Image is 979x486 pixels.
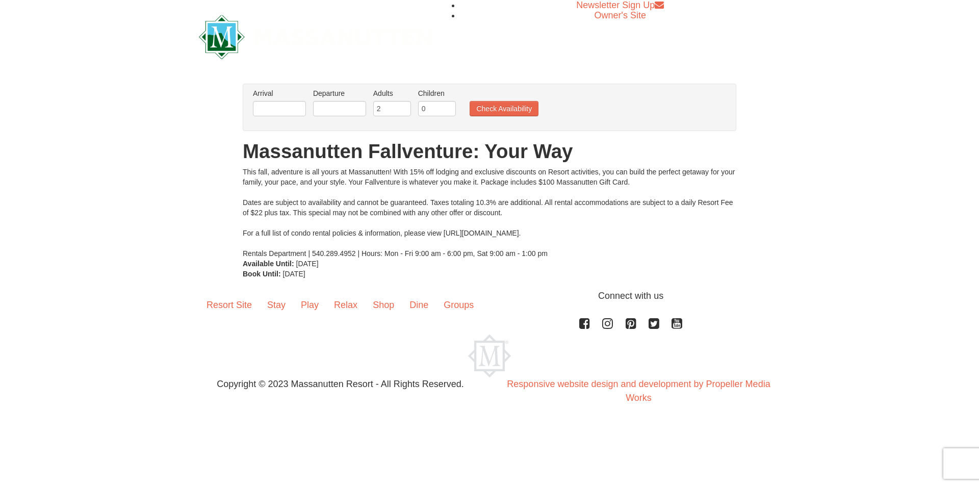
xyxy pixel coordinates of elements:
label: Children [418,88,456,98]
p: Copyright © 2023 Massanutten Resort - All Rights Reserved. [191,377,489,391]
p: Connect with us [199,289,780,303]
a: Groups [436,289,481,321]
img: Massanutten Resort Logo [468,335,511,377]
strong: Available Until: [243,260,294,268]
a: Relax [326,289,365,321]
a: Play [293,289,326,321]
label: Arrival [253,88,306,98]
label: Adults [373,88,411,98]
a: Resort Site [199,289,260,321]
a: Dine [402,289,436,321]
a: Owner's Site [595,10,646,20]
div: This fall, adventure is all yours at Massanutten! With 15% off lodging and exclusive discounts on... [243,167,736,259]
span: [DATE] [296,260,319,268]
a: Shop [365,289,402,321]
h1: Massanutten Fallventure: Your Way [243,141,736,162]
button: Check Availability [470,101,538,116]
span: [DATE] [283,270,305,278]
a: Massanutten Resort [199,23,432,47]
strong: Book Until: [243,270,281,278]
img: Massanutten Resort Logo [199,15,432,59]
a: Stay [260,289,293,321]
a: Responsive website design and development by Propeller Media Works [507,379,770,403]
label: Departure [313,88,366,98]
